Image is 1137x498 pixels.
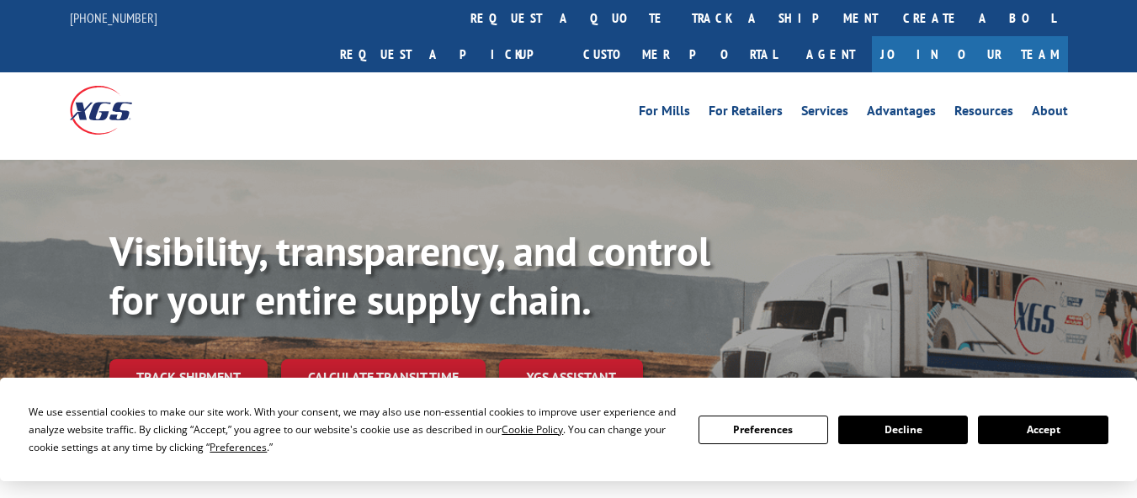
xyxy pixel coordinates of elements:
[709,104,783,123] a: For Retailers
[571,36,789,72] a: Customer Portal
[978,416,1108,444] button: Accept
[1032,104,1068,123] a: About
[699,416,828,444] button: Preferences
[281,359,486,395] a: Calculate transit time
[327,36,571,72] a: Request a pickup
[70,9,157,26] a: [PHONE_NUMBER]
[801,104,848,123] a: Services
[789,36,872,72] a: Agent
[954,104,1013,123] a: Resources
[109,225,710,326] b: Visibility, transparency, and control for your entire supply chain.
[210,440,267,454] span: Preferences
[867,104,936,123] a: Advantages
[872,36,1068,72] a: Join Our Team
[499,359,643,395] a: XGS ASSISTANT
[838,416,968,444] button: Decline
[29,403,677,456] div: We use essential cookies to make our site work. With your consent, we may also use non-essential ...
[502,422,563,437] span: Cookie Policy
[639,104,690,123] a: For Mills
[109,359,268,395] a: Track shipment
